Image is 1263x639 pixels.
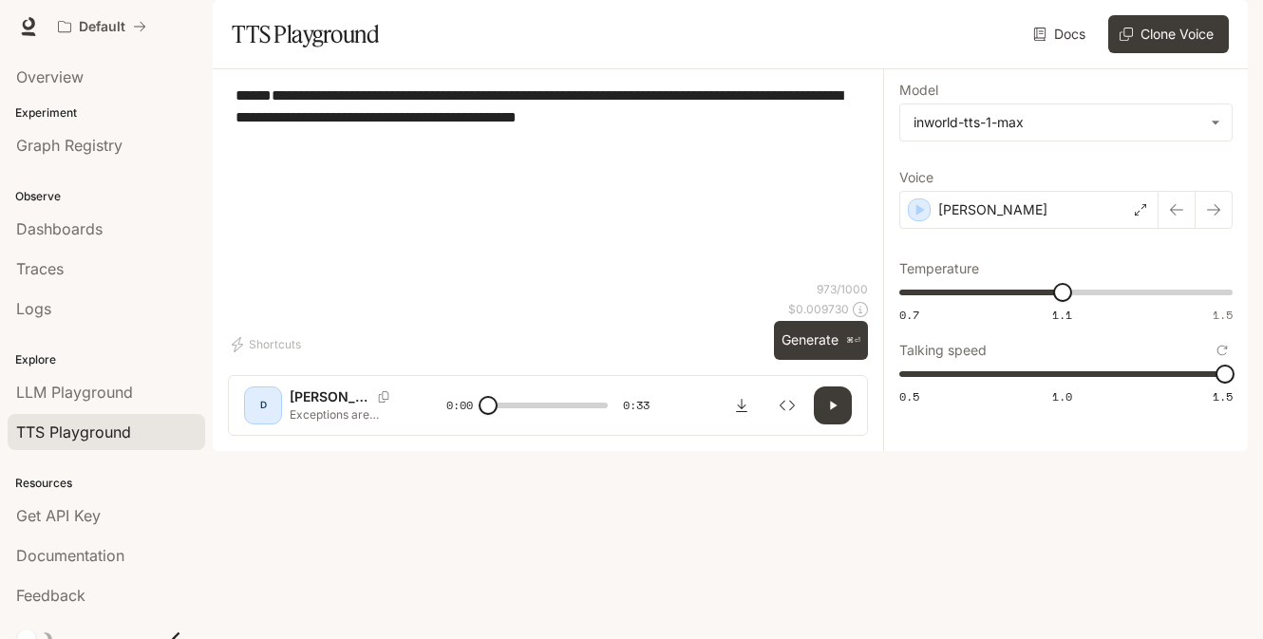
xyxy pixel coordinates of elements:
span: 0.5 [899,388,919,404]
button: Download audio [723,386,761,424]
span: 1.5 [1213,307,1233,323]
span: 0.7 [899,307,919,323]
a: Docs [1029,15,1093,53]
button: Reset to default [1212,340,1233,361]
h1: TTS Playground [232,15,379,53]
p: Model [899,84,938,97]
span: 0:33 [623,396,650,415]
button: Clone Voice [1108,15,1229,53]
button: All workspaces [49,8,155,46]
span: 1.1 [1052,307,1072,323]
button: Generate⌘⏎ [774,321,868,360]
span: 1.0 [1052,388,1072,404]
div: inworld-tts-1-max [914,113,1201,132]
p: Temperature [899,262,979,275]
button: Copy Voice ID [370,391,397,403]
span: 1.5 [1213,388,1233,404]
p: Exceptions are allowed for persons with [MEDICAL_DATA] to use sun-blocking devices, if they have ... [290,406,401,423]
p: Talking speed [899,344,987,357]
p: [PERSON_NAME] [290,387,370,406]
button: Shortcuts [228,329,309,360]
button: Inspect [768,386,806,424]
p: ⌘⏎ [846,335,860,347]
p: [PERSON_NAME] [938,200,1047,219]
p: Default [79,19,125,35]
div: D [248,390,278,421]
span: 0:00 [446,396,473,415]
p: Voice [899,171,933,184]
div: inworld-tts-1-max [900,104,1232,141]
